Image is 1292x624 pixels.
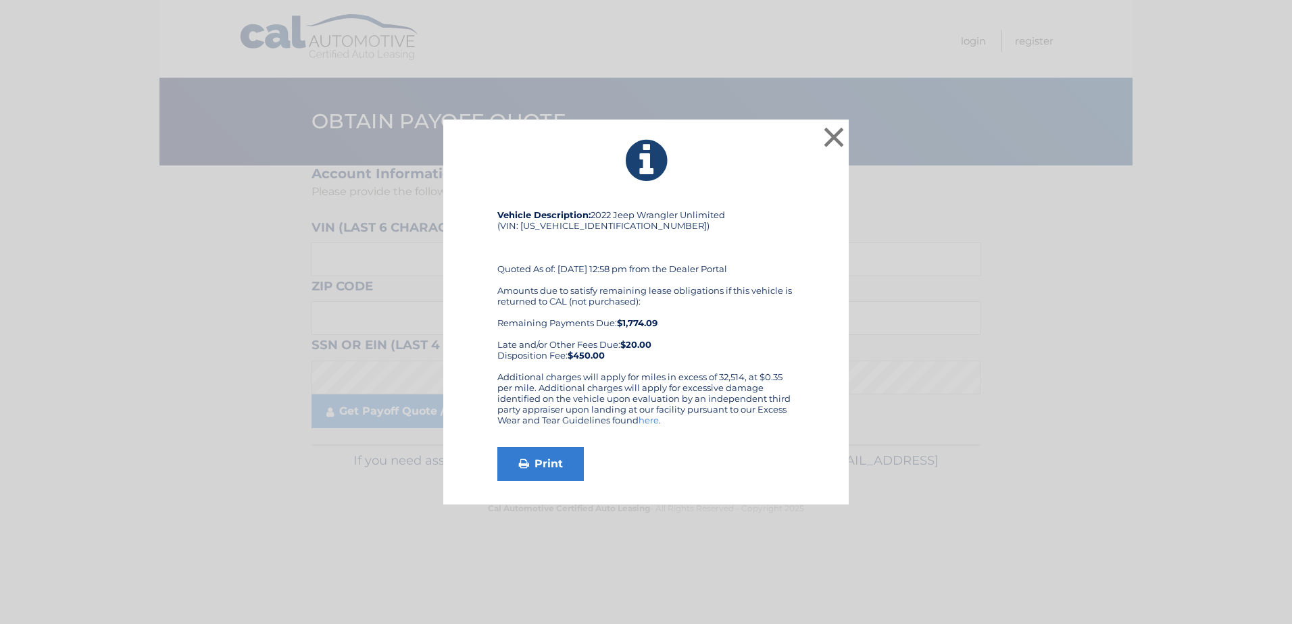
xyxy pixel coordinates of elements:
a: Print [497,447,584,481]
div: Additional charges will apply for miles in excess of 32,514, at $0.35 per mile. Additional charge... [497,371,795,436]
b: $20.00 [620,339,651,350]
a: here [639,415,659,425]
button: × [820,124,847,151]
strong: $450.00 [568,350,605,361]
b: $1,774.09 [617,317,657,328]
div: Amounts due to satisfy remaining lease obligations if this vehicle is returned to CAL (not purcha... [497,285,795,361]
strong: Vehicle Description: [497,209,591,220]
div: 2022 Jeep Wrangler Unlimited (VIN: [US_VEHICLE_IDENTIFICATION_NUMBER]) Quoted As of: [DATE] 12:58... [497,209,795,371]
